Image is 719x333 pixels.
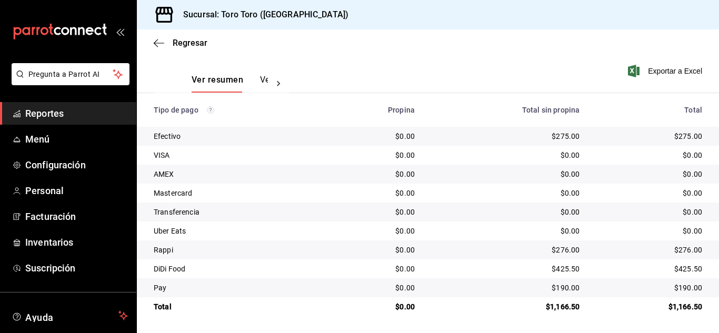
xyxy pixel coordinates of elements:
[630,65,702,77] button: Exportar a Excel
[335,169,415,179] div: $0.00
[154,207,318,217] div: Transferencia
[335,301,415,312] div: $0.00
[154,169,318,179] div: AMEX
[25,184,128,198] span: Personal
[432,264,580,274] div: $425.50
[596,301,702,312] div: $1,166.50
[28,69,113,80] span: Pregunta a Parrot AI
[596,169,702,179] div: $0.00
[335,150,415,160] div: $0.00
[25,209,128,224] span: Facturación
[154,245,318,255] div: Rappi
[335,207,415,217] div: $0.00
[25,261,128,275] span: Suscripción
[335,106,415,114] div: Propina
[207,106,214,114] svg: Los pagos realizados con Pay y otras terminales son montos brutos.
[596,131,702,142] div: $275.00
[154,282,318,293] div: Pay
[192,75,268,93] div: navigation tabs
[432,301,580,312] div: $1,166.50
[7,76,129,87] a: Pregunta a Parrot AI
[25,309,114,322] span: Ayuda
[432,106,580,114] div: Total sin propina
[173,38,207,48] span: Regresar
[175,8,348,21] h3: Sucursal: Toro Toro ([GEOGRAPHIC_DATA])
[335,245,415,255] div: $0.00
[335,188,415,198] div: $0.00
[335,226,415,236] div: $0.00
[432,207,580,217] div: $0.00
[25,235,128,249] span: Inventarios
[335,282,415,293] div: $0.00
[25,106,128,120] span: Reportes
[154,301,318,312] div: Total
[154,38,207,48] button: Regresar
[432,188,580,198] div: $0.00
[596,207,702,217] div: $0.00
[25,132,128,146] span: Menú
[154,226,318,236] div: Uber Eats
[154,188,318,198] div: Mastercard
[260,75,299,93] button: Ver pagos
[154,264,318,274] div: DiDi Food
[596,264,702,274] div: $425.50
[154,150,318,160] div: VISA
[596,226,702,236] div: $0.00
[596,282,702,293] div: $190.00
[596,150,702,160] div: $0.00
[432,282,580,293] div: $190.00
[25,158,128,172] span: Configuración
[335,264,415,274] div: $0.00
[116,27,124,36] button: open_drawer_menu
[596,245,702,255] div: $276.00
[154,106,318,114] div: Tipo de pago
[154,131,318,142] div: Efectivo
[432,169,580,179] div: $0.00
[335,131,415,142] div: $0.00
[12,63,129,85] button: Pregunta a Parrot AI
[596,106,702,114] div: Total
[596,188,702,198] div: $0.00
[432,131,580,142] div: $275.00
[432,245,580,255] div: $276.00
[432,150,580,160] div: $0.00
[432,226,580,236] div: $0.00
[192,75,243,93] button: Ver resumen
